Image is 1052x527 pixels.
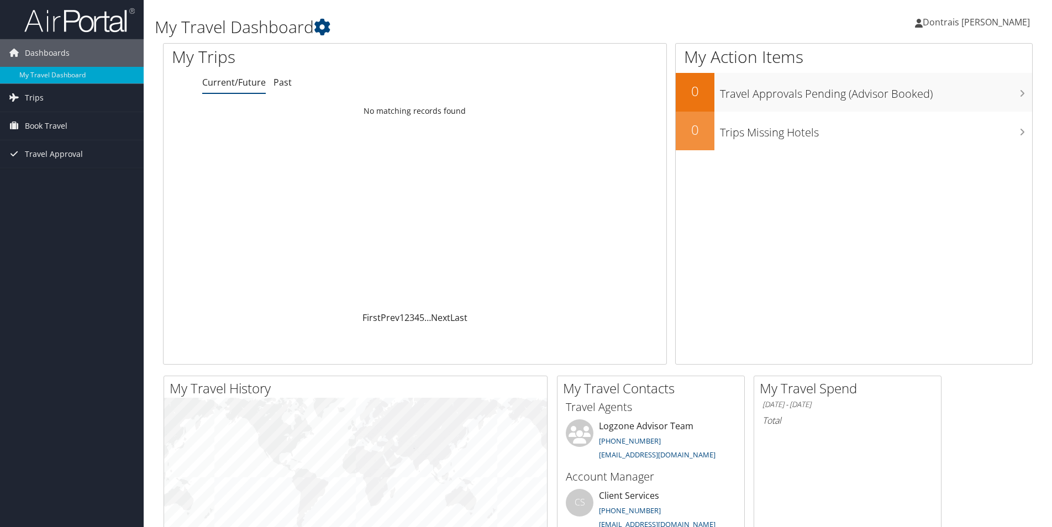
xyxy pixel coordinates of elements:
[409,312,414,324] a: 3
[24,7,135,33] img: airportal-logo.png
[172,45,449,68] h1: My Trips
[424,312,431,324] span: …
[170,379,547,398] h2: My Travel History
[419,312,424,324] a: 5
[25,84,44,112] span: Trips
[25,112,67,140] span: Book Travel
[676,112,1032,150] a: 0Trips Missing Hotels
[676,82,714,101] h2: 0
[762,399,933,410] h6: [DATE] - [DATE]
[566,399,736,415] h3: Travel Agents
[273,76,292,88] a: Past
[25,140,83,168] span: Travel Approval
[155,15,745,39] h1: My Travel Dashboard
[923,16,1030,28] span: Dontrais [PERSON_NAME]
[25,39,70,67] span: Dashboards
[404,312,409,324] a: 2
[676,73,1032,112] a: 0Travel Approvals Pending (Advisor Booked)
[450,312,467,324] a: Last
[431,312,450,324] a: Next
[362,312,381,324] a: First
[563,379,744,398] h2: My Travel Contacts
[599,450,716,460] a: [EMAIL_ADDRESS][DOMAIN_NAME]
[414,312,419,324] a: 4
[399,312,404,324] a: 1
[676,45,1032,68] h1: My Action Items
[720,81,1032,102] h3: Travel Approvals Pending (Advisor Booked)
[381,312,399,324] a: Prev
[566,469,736,484] h3: Account Manager
[599,436,661,446] a: [PHONE_NUMBER]
[164,101,666,121] td: No matching records found
[560,419,741,465] li: Logzone Advisor Team
[599,505,661,515] a: [PHONE_NUMBER]
[760,379,941,398] h2: My Travel Spend
[566,489,593,517] div: CS
[762,414,933,426] h6: Total
[202,76,266,88] a: Current/Future
[915,6,1041,39] a: Dontrais [PERSON_NAME]
[720,119,1032,140] h3: Trips Missing Hotels
[676,120,714,139] h2: 0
